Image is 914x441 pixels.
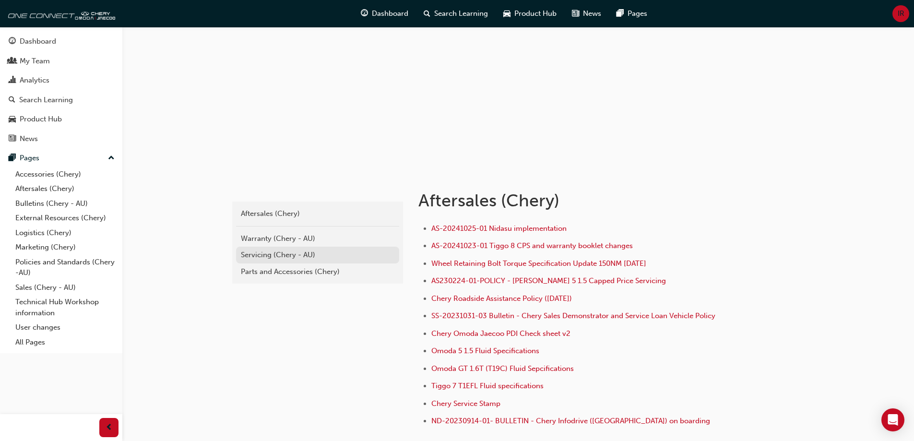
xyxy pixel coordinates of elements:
div: Servicing (Chery - AU) [241,250,394,261]
a: Bulletins (Chery - AU) [12,196,119,211]
a: Technical Hub Workshop information [12,295,119,320]
button: Pages [4,149,119,167]
button: IR [892,5,909,22]
a: Product Hub [4,110,119,128]
span: search-icon [424,8,430,20]
span: prev-icon [106,422,113,434]
span: chart-icon [9,76,16,85]
a: Search Learning [4,91,119,109]
a: news-iconNews [564,4,609,24]
div: Aftersales (Chery) [241,208,394,219]
a: External Resources (Chery) [12,211,119,226]
span: up-icon [108,152,115,165]
span: IR [898,8,904,19]
a: Logistics (Chery) [12,226,119,240]
span: Search Learning [434,8,488,19]
a: User changes [12,320,119,335]
div: Analytics [20,75,49,86]
a: All Pages [12,335,119,350]
button: DashboardMy TeamAnalyticsSearch LearningProduct HubNews [4,31,119,149]
a: Parts and Accessories (Chery) [236,263,399,280]
a: Accessories (Chery) [12,167,119,182]
a: AS230224-01-POLICY - [PERSON_NAME] 5 1.5 Capped Price Servicing [431,276,666,285]
span: people-icon [9,57,16,66]
a: Analytics [4,72,119,89]
a: Chery Service Stamp [431,399,500,408]
a: ND-20230914-01- BULLETIN - Chery Infodrive ([GEOGRAPHIC_DATA]) on boarding [431,417,710,425]
span: guage-icon [361,8,368,20]
a: Omoda GT 1.6T (T19C) Fluid Sepcifications [431,364,574,373]
h1: Aftersales (Chery) [418,190,733,211]
img: oneconnect [5,4,115,23]
a: Servicing (Chery - AU) [236,247,399,263]
a: AS-20241025-01 Nidasu implementation [431,224,567,233]
span: pages-icon [617,8,624,20]
a: Aftersales (Chery) [236,205,399,222]
a: Sales (Chery - AU) [12,280,119,295]
div: Product Hub [20,114,62,125]
div: Open Intercom Messenger [881,408,904,431]
div: My Team [20,56,50,67]
span: pages-icon [9,154,16,163]
a: SS-20231031-03 Bulletin - Chery Sales Demonstrator and Service Loan Vehicle Policy [431,311,715,320]
a: Dashboard [4,33,119,50]
a: search-iconSearch Learning [416,4,496,24]
div: Parts and Accessories (Chery) [241,266,394,277]
a: Warranty (Chery - AU) [236,230,399,247]
a: AS-20241023-01 Tiggo 8 CPS and warranty booklet changes [431,241,633,250]
a: Chery Omoda Jaecoo PDI Check sheet v2 [431,329,570,338]
span: News [583,8,601,19]
span: Product Hub [514,8,557,19]
div: Dashboard [20,36,56,47]
a: News [4,130,119,148]
a: My Team [4,52,119,70]
span: news-icon [572,8,579,20]
a: car-iconProduct Hub [496,4,564,24]
span: Dashboard [372,8,408,19]
span: Pages [628,8,647,19]
a: Aftersales (Chery) [12,181,119,196]
a: Marketing (Chery) [12,240,119,255]
div: Pages [20,153,39,164]
a: Omoda 5 1.5 Fluid Specifications [431,346,539,355]
span: news-icon [9,135,16,143]
a: Chery Roadside Assistance Policy ([DATE]) [431,294,572,303]
div: Search Learning [19,95,73,106]
span: search-icon [9,96,15,105]
span: guage-icon [9,37,16,46]
a: pages-iconPages [609,4,655,24]
a: guage-iconDashboard [353,4,416,24]
div: Warranty (Chery - AU) [241,233,394,244]
span: car-icon [9,115,16,124]
div: News [20,133,38,144]
a: Tiggo 7 T1EFL Fluid specifications [431,381,544,390]
a: Policies and Standards (Chery -AU) [12,255,119,280]
span: car-icon [503,8,510,20]
a: Wheel Retaining Bolt Torque Specification Update 150NM [DATE] [431,259,646,268]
